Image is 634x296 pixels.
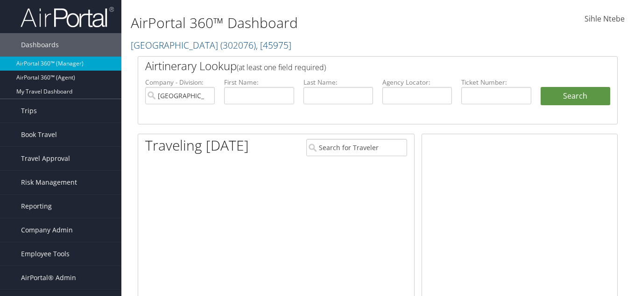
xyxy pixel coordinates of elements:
[21,195,52,218] span: Reporting
[21,147,70,170] span: Travel Approval
[461,78,531,87] label: Ticket Number:
[21,123,57,146] span: Book Travel
[145,58,571,74] h2: Airtinerary Lookup
[145,78,215,87] label: Company - Division:
[382,78,452,87] label: Agency Locator:
[224,78,294,87] label: First Name:
[21,266,76,289] span: AirPortal® Admin
[21,6,114,28] img: airportal-logo.png
[21,99,37,123] span: Trips
[303,78,373,87] label: Last Name:
[541,87,610,106] button: Search
[131,13,460,33] h1: AirPortal 360™ Dashboard
[21,242,70,266] span: Employee Tools
[145,136,249,155] h1: Traveling [DATE]
[585,5,625,34] a: Sihle Ntebe
[306,139,407,156] input: Search for Traveler
[237,62,326,72] span: (at least one field required)
[21,33,59,57] span: Dashboards
[220,39,256,51] span: ( 302076 )
[256,39,291,51] span: , [ 45975 ]
[21,218,73,242] span: Company Admin
[131,39,291,51] a: [GEOGRAPHIC_DATA]
[21,171,77,194] span: Risk Management
[585,14,625,24] span: Sihle Ntebe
